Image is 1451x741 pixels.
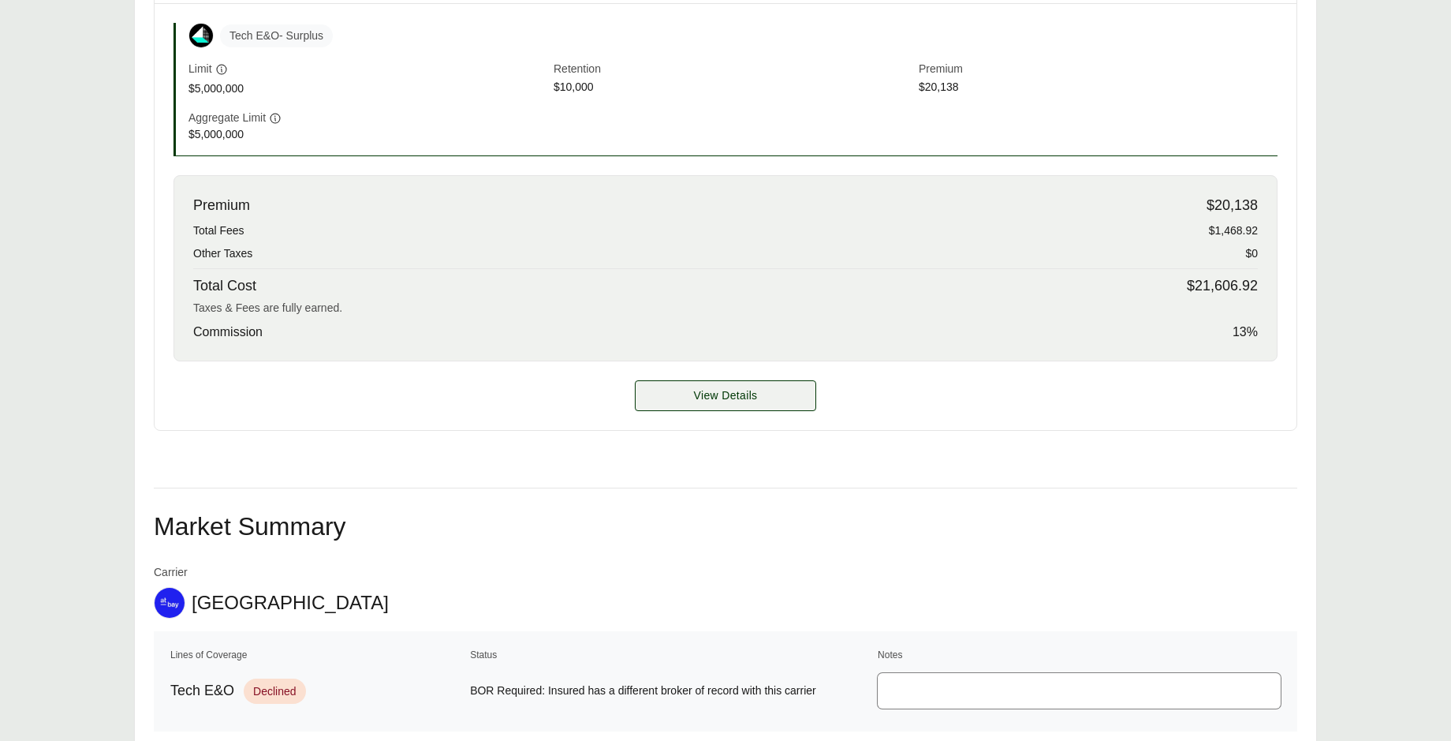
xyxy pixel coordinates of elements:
th: Lines of Coverage [170,647,466,663]
span: Commission [193,323,263,342]
span: $5,000,000 [188,126,547,143]
img: At-Bay [155,588,185,618]
button: View Details [635,380,816,411]
div: Taxes & Fees are fully earned. [193,300,1258,316]
th: Status [469,647,874,663]
span: $5,000,000 [188,80,547,97]
span: View Details [694,387,758,404]
span: Tech E&O - Surplus [220,24,333,47]
span: $0 [1245,245,1258,262]
span: 13 % [1233,323,1258,342]
span: Other Taxes [193,245,252,262]
h2: Market Summary [154,514,1297,539]
a: Converge Tech E&O details [635,380,816,411]
span: Declined [244,679,305,704]
span: Total Cost [193,275,256,297]
span: [GEOGRAPHIC_DATA] [192,591,389,615]
span: Premium [919,61,1278,79]
th: Notes [877,647,1281,663]
span: Total Fees [193,223,244,239]
span: Carrier [154,564,389,581]
span: Limit [188,61,212,77]
span: Premium [193,195,250,216]
span: Aggregate Limit [188,110,266,126]
span: $20,138 [1207,195,1258,216]
img: Converge [189,24,213,47]
span: Tech E&O [170,680,234,702]
span: BOR Required: Insured has a different broker of record with this carrier [470,683,873,699]
span: $21,606.92 [1187,275,1258,297]
span: Retention [554,61,912,79]
span: $1,468.92 [1209,223,1258,239]
span: $20,138 [919,79,1278,97]
span: $10,000 [554,79,912,97]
